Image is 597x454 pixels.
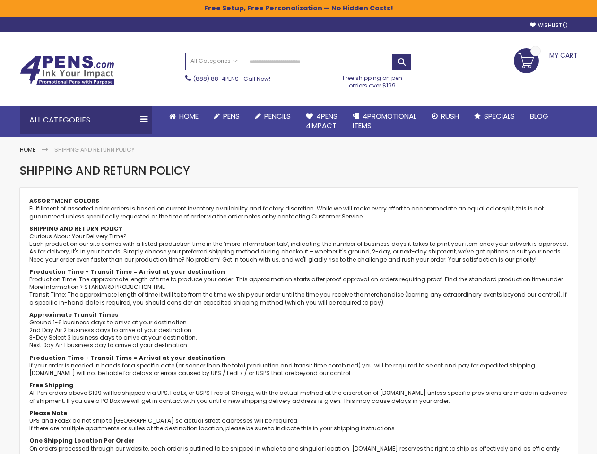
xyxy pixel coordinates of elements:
[467,106,522,127] a: Specials
[29,410,568,433] p: UPS and FedEx do not ship to [GEOGRAPHIC_DATA] so actual street addresses will be required. If th...
[29,354,225,362] b: Production Time + Transit Time = Arrival at your destination
[530,111,548,121] span: Blog
[54,146,135,154] strong: Shipping and Return Policy
[29,268,225,276] b: Production Time + Transit Time = Arrival at your destination
[162,106,206,127] a: Home
[29,197,99,205] b: ASSORTMENT COLORS
[29,311,568,349] p: Ground 1-6 business days to arrive at your destination. 2nd Day Air 2 business days to arrive at ...
[29,233,568,263] p: Curious About Your Delivery Time? Each product on our site comes with a listed production time in...
[530,22,568,29] a: Wishlist
[20,146,35,154] a: Home
[29,382,568,405] p: All Pen orders above $199 will be shipped via UPS, FedEx, or USPS Free of Charge, with the actual...
[306,111,337,131] span: 4Pens 4impact
[190,57,238,65] span: All Categories
[193,75,270,83] span: - Call Now!
[186,53,242,69] a: All Categories
[29,437,135,445] b: One Shipping Location Per Order
[179,111,199,121] span: Home
[29,381,73,389] b: Free Shipping
[29,409,67,417] b: Please Note
[484,111,515,121] span: Specials
[29,311,118,319] b: Approximate Transit Times
[264,111,291,121] span: Pencils
[206,106,247,127] a: Pens
[20,55,114,86] img: 4Pens Custom Pens and Promotional Products
[20,106,152,134] div: All Categories
[247,106,298,127] a: Pencils
[29,354,568,377] p: If your order is needed in hands for a specific date (or sooner than the total production and tra...
[345,106,424,137] a: 4PROMOTIONALITEMS
[29,225,122,233] b: SHIPPING AND RETURN POLICY
[29,205,568,220] p: Fulfillment of assorted color orders is based on current inventory availability and factory discr...
[298,106,345,137] a: 4Pens4impact
[424,106,467,127] a: Rush
[193,75,239,83] a: (888) 88-4PENS
[333,70,412,89] div: Free shipping on pen orders over $199
[223,111,240,121] span: Pens
[29,268,568,306] p: Production Time: The approximate length of time to produce your order. This approximation starts ...
[353,111,416,131] span: 4PROMOTIONAL ITEMS
[522,106,556,127] a: Blog
[20,163,190,178] span: Shipping and Return Policy
[441,111,459,121] span: Rush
